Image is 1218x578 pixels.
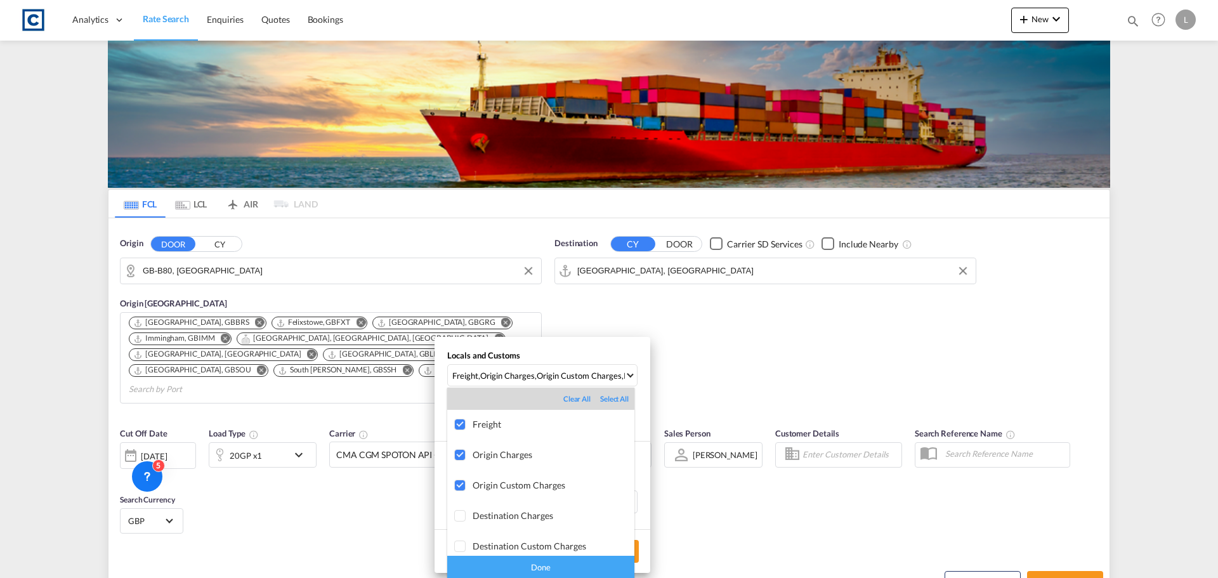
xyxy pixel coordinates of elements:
[447,556,634,578] div: Done
[600,394,629,404] div: Select All
[473,510,634,521] div: Destination Charges
[473,419,634,430] div: Freight
[563,394,600,404] div: Clear All
[473,480,634,490] div: Origin Custom Charges
[473,449,634,460] div: Origin Charges
[473,541,634,551] div: Destination Custom Charges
